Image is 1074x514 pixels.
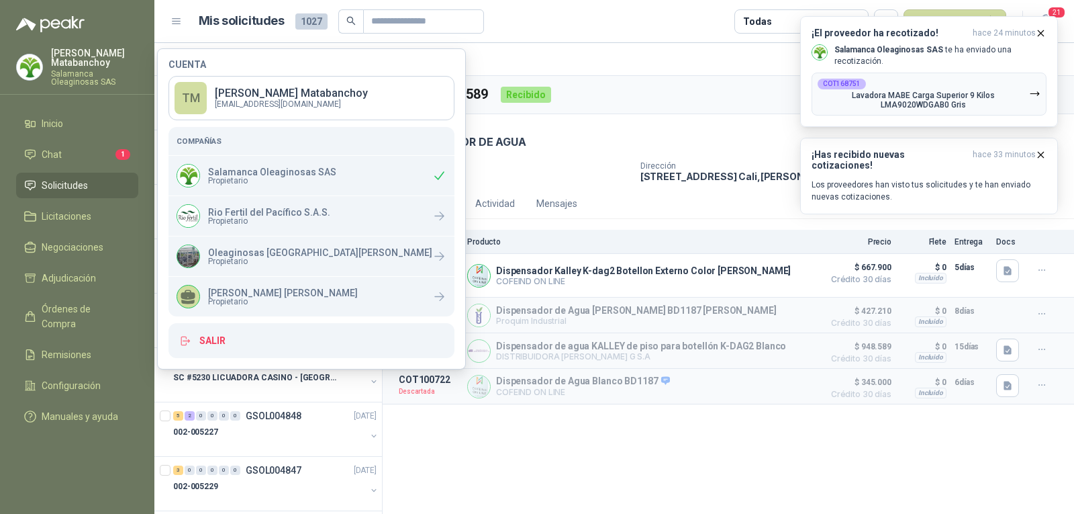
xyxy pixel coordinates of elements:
span: hace 33 minutos [973,149,1036,171]
img: Company Logo [17,54,42,80]
p: Salamanca Oleaginosas SAS [51,70,138,86]
p: [PERSON_NAME] Matabanchoy [215,88,368,99]
button: 21 [1034,9,1058,34]
div: Mensajes [536,196,577,211]
span: $ 345.000 [824,374,891,390]
span: Crédito 30 días [824,319,891,327]
a: 3 0 0 0 0 0 GSOL004847[DATE] 002-005229 [173,462,379,505]
div: 0 [185,466,195,475]
a: Remisiones [16,342,138,368]
div: 0 [219,466,229,475]
span: Órdenes de Compra [42,302,126,331]
p: Lavadora MABE Carga Superior 9 Kilos LMA9020WDGAB0 Gris [818,91,1029,110]
img: Logo peakr [16,16,85,32]
p: Dispensador de agua KALLEY de piso para botellón K-DAG2 Blanco [496,341,786,351]
div: Incluido [915,316,946,327]
h1: Mis solicitudes [199,11,285,31]
p: [EMAIL_ADDRESS][DOMAIN_NAME] [215,100,368,108]
p: Descartada [399,385,459,398]
div: 0 [207,466,217,475]
a: Inicio [16,111,138,136]
h3: ¡El proveedor ha recotizado! [812,28,967,39]
a: Órdenes de Compra [16,296,138,337]
span: 1027 [295,13,328,30]
div: TM [175,82,207,114]
p: COT100722 [399,374,459,385]
span: Solicitudes [42,178,88,193]
span: $ 948.589 [824,339,891,355]
div: Recibido [501,87,551,103]
b: Salamanca Oleaginosas SAS [834,45,943,54]
p: Proquim Industrial [496,316,776,326]
a: Licitaciones [16,204,138,229]
span: Remisiones [42,347,91,362]
p: Entrega [955,237,988,247]
button: ¡Has recibido nuevas cotizaciones!hace 33 minutos Los proveedores han visto tus solicitudes y te ... [800,138,1058,214]
p: $ 0 [899,303,946,319]
p: Dispensador de Agua Blanco BD1187 [496,376,670,388]
div: 0 [230,466,240,475]
a: Negociaciones [16,234,138,260]
a: Solicitudes [16,173,138,198]
p: Docs [996,237,1023,247]
span: Chat [42,147,62,162]
div: Company LogoSalamanca Oleaginosas SASPropietario [168,156,454,196]
p: 002-005229 [173,480,218,493]
span: Propietario [208,177,336,185]
p: $ 0 [899,259,946,275]
p: te ha enviado una recotización. [834,44,1046,67]
a: TM[PERSON_NAME] Matabanchoy[EMAIL_ADDRESS][DOMAIN_NAME] [168,76,454,120]
a: 5 2 0 0 0 0 GSOL004848[DATE] 002-005227 [173,408,379,451]
p: Cantidad [399,160,630,169]
img: Company Logo [177,165,199,187]
p: GSOL004848 [246,411,301,421]
a: Company LogoOleaginosas [GEOGRAPHIC_DATA][PERSON_NAME]Propietario [168,237,454,276]
button: Nueva solicitud [904,9,1006,34]
span: Crédito 30 días [824,390,891,398]
span: Crédito 30 días [824,355,891,363]
p: Rio Fertil del Pacífico S.A.S. [208,208,330,217]
span: Negociaciones [42,240,103,255]
h4: Cuenta [168,60,454,69]
p: $ 0 [899,374,946,390]
div: 3 [173,466,183,475]
a: Company LogoRio Fertil del Pacífico S.A.S.Propietario [168,196,454,236]
span: Licitaciones [42,209,91,224]
button: COT168751Lavadora MABE Carga Superior 9 Kilos LMA9020WDGAB0 Gris [812,73,1046,116]
div: 0 [196,466,206,475]
a: 0 1 0 0 0 0 GSOL004852[DATE] SC #5230 LICUADORA CASINO - [GEOGRAPHIC_DATA] [173,353,379,396]
img: Company Logo [177,205,199,227]
p: $ 0 [899,339,946,355]
span: Propietario [208,298,358,306]
div: 0 [196,411,206,421]
p: 15 días [955,339,988,355]
div: 0 [207,411,217,421]
p: COFEIND ON LINE [496,276,791,286]
span: $ 667.900 [824,259,891,275]
a: Manuales y ayuda [16,404,138,429]
span: 1 [115,149,130,160]
button: ¡El proveedor ha recotizado!hace 24 minutos Company LogoSalamanca Oleaginosas SAS te ha enviado u... [800,16,1058,127]
p: COFEIND ON LINE [496,387,670,397]
p: [PERSON_NAME] Matabanchoy [51,48,138,67]
a: Adjudicación [16,265,138,291]
div: 5 [173,411,183,421]
p: [DATE] [354,464,377,477]
span: 21 [1047,6,1066,19]
p: [DATE] [354,410,377,423]
p: 8 días [955,303,988,319]
p: SC #5230 LICUADORA CASINO - [GEOGRAPHIC_DATA] [173,372,340,384]
span: search [346,16,356,26]
div: Actividad [475,196,515,211]
h5: Compañías [177,135,446,147]
a: [PERSON_NAME] [PERSON_NAME]Propietario [168,277,454,316]
p: 5 días [955,259,988,275]
a: Chat1 [16,142,138,167]
p: [STREET_ADDRESS] Cali , [PERSON_NAME][GEOGRAPHIC_DATA] [640,171,944,182]
p: [PERSON_NAME] [PERSON_NAME] [208,288,358,298]
p: Salamanca Oleaginosas SAS [208,167,336,177]
p: 6 días [955,374,988,390]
